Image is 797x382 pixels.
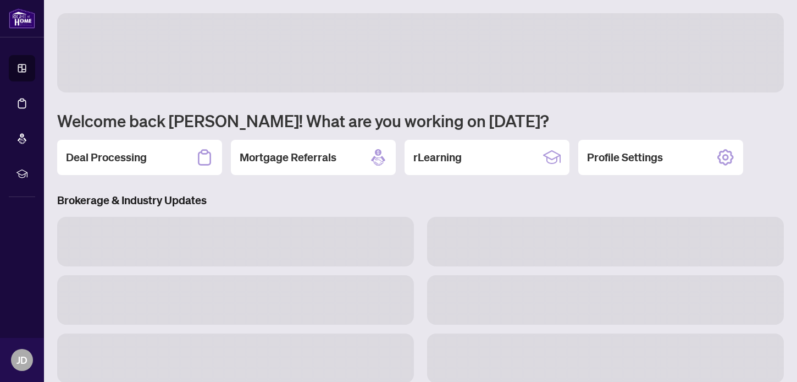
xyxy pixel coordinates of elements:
[57,110,784,131] h1: Welcome back [PERSON_NAME]! What are you working on [DATE]?
[9,8,35,29] img: logo
[587,150,663,165] h2: Profile Settings
[57,193,784,208] h3: Brokerage & Industry Updates
[66,150,147,165] h2: Deal Processing
[413,150,462,165] h2: rLearning
[16,352,27,368] span: JD
[240,150,336,165] h2: Mortgage Referrals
